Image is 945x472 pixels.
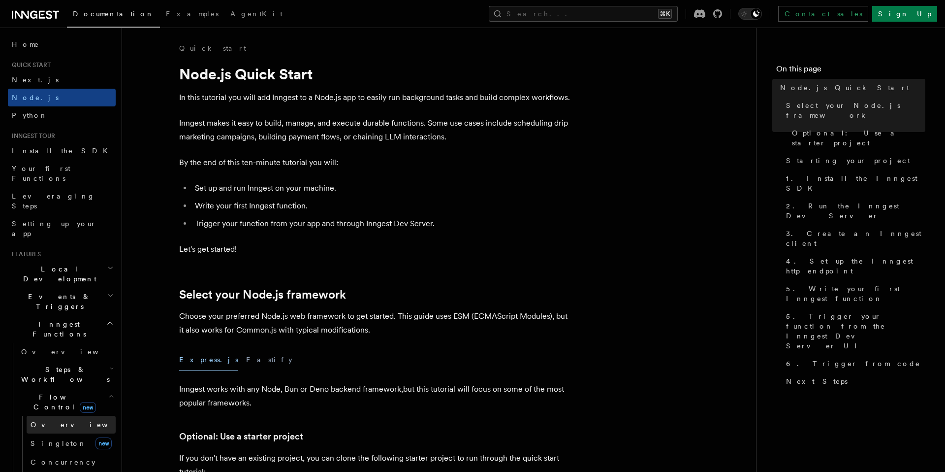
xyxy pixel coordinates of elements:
[179,91,573,104] p: In this tutorial you will add Inngest to a Node.js app to easily run background tasks and build c...
[17,343,116,361] a: Overview
[8,160,116,187] a: Your first Functions
[12,147,114,155] span: Install the SDK
[788,124,925,152] a: Optional: Use a starter project
[792,128,925,148] span: Optional: Use a starter project
[782,97,925,124] a: Select your Node.js framework
[8,61,51,69] span: Quick start
[782,252,925,280] a: 4. Set up the Inngest http endpoint
[166,10,219,18] span: Examples
[786,256,925,276] span: 4. Set up the Inngest http endpoint
[80,402,96,413] span: new
[179,65,573,83] h1: Node.js Quick Start
[31,458,95,466] span: Concurrency
[17,361,116,388] button: Steps & Workflows
[786,173,925,193] span: 1. Install the Inngest SDK
[179,382,573,410] p: Inngest works with any Node, Bun or Deno backend framework,but this tutorial will focus on some o...
[27,434,116,453] a: Singletonnew
[780,83,909,93] span: Node.js Quick Start
[12,39,39,49] span: Home
[8,215,116,242] a: Setting up your app
[786,359,920,369] span: 6. Trigger from code
[17,388,116,416] button: Flow Controlnew
[776,79,925,97] a: Node.js Quick Start
[17,392,108,412] span: Flow Control
[8,187,116,215] a: Leveraging Steps
[776,63,925,79] h4: On this page
[786,101,925,120] span: Select your Node.js framework
[782,197,925,225] a: 2. Run the Inngest Dev Server
[786,376,848,386] span: Next Steps
[778,6,868,22] a: Contact sales
[12,94,59,101] span: Node.js
[782,372,925,390] a: Next Steps
[782,152,925,169] a: Starting your project
[8,106,116,124] a: Python
[738,8,762,20] button: Toggle dark mode
[179,242,573,256] p: Let's get started!
[17,365,110,384] span: Steps & Workflows
[8,260,116,288] button: Local Development
[8,292,107,311] span: Events & Triggers
[67,3,160,28] a: Documentation
[8,71,116,89] a: Next.js
[192,199,573,213] li: Write your first Inngest function.
[782,169,925,197] a: 1. Install the Inngest SDK
[12,220,96,237] span: Setting up your app
[224,3,288,27] a: AgentKit
[786,229,925,248] span: 3. Create an Inngest client
[8,264,107,284] span: Local Development
[27,416,116,434] a: Overview
[872,6,937,22] a: Sign Up
[786,156,910,166] span: Starting your project
[12,76,59,84] span: Next.js
[8,142,116,160] a: Install the SDK
[179,43,246,53] a: Quick start
[179,288,346,302] a: Select your Node.js framework
[658,9,672,19] kbd: ⌘K
[782,280,925,307] a: 5. Write your first Inngest function
[8,319,106,339] span: Inngest Functions
[192,217,573,231] li: Trigger your function from your app and through Inngest Dev Server.
[782,307,925,355] a: 5. Trigger your function from the Inngest Dev Server UI
[8,315,116,343] button: Inngest Functions
[782,355,925,372] a: 6. Trigger from code
[12,192,95,210] span: Leveraging Steps
[782,225,925,252] a: 3. Create an Inngest client
[179,309,573,337] p: Choose your preferred Node.js web framework to get started. This guide uses ESM (ECMAScript Modul...
[8,35,116,53] a: Home
[8,250,41,258] span: Features
[179,116,573,144] p: Inngest makes it easy to build, manage, and execute durable functions. Some use cases include sch...
[489,6,678,22] button: Search...⌘K
[27,453,116,471] a: Concurrency
[786,284,925,303] span: 5. Write your first Inngest function
[95,438,112,449] span: new
[8,132,55,140] span: Inngest tour
[21,348,123,356] span: Overview
[192,181,573,195] li: Set up and run Inngest on your machine.
[246,349,292,371] button: Fastify
[8,89,116,106] a: Node.js
[31,421,132,429] span: Overview
[786,201,925,221] span: 2. Run the Inngest Dev Server
[12,165,70,182] span: Your first Functions
[179,349,238,371] button: Express.js
[31,439,87,447] span: Singleton
[8,288,116,315] button: Events & Triggers
[179,156,573,169] p: By the end of this ten-minute tutorial you will:
[73,10,154,18] span: Documentation
[179,430,303,443] a: Optional: Use a starter project
[786,311,925,351] span: 5. Trigger your function from the Inngest Dev Server UI
[160,3,224,27] a: Examples
[230,10,283,18] span: AgentKit
[12,111,48,119] span: Python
